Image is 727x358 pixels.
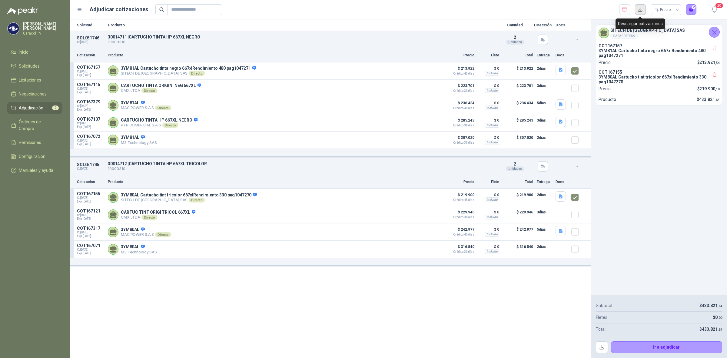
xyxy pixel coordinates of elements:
span: Órdenes de Compra [19,119,57,132]
div: Incluido [485,88,499,93]
p: SITECH DE [GEOGRAPHIC_DATA] SAS [121,198,257,202]
div: SITECH DE [GEOGRAPHIC_DATA] SASCARACOLTV SA [596,25,722,41]
p: Total [503,179,533,185]
span: Crédito 45 días [444,107,474,110]
div: Unidades [506,166,524,171]
p: 3YM80AL Cartucho tint tricolor 667xlRendimiento 330 pag1047270 [121,192,257,198]
p: $ 0 [478,134,499,141]
p: 2 días [537,134,552,141]
p: 3YM81AL Cartucho tinta negro 667xlRendimiento 480 pag1047271 [121,66,256,71]
a: Inicio [7,46,62,58]
a: Licitaciones [7,74,62,86]
p: COT167317 [77,226,104,231]
p: $ 219.900 [444,191,474,202]
p: Docs [556,52,568,58]
p: Fletes [596,314,607,321]
div: Incluido [485,123,499,128]
p: 3YM81AL [121,100,171,106]
span: Crédito 30 días [444,250,474,253]
p: 5 días [537,99,552,107]
p: Precio [599,59,611,66]
p: Cotización [77,52,104,58]
button: 2 [686,4,697,15]
a: Manuales y ayuda [7,165,62,176]
div: CARACOLTV SA [610,34,638,38]
div: Incluido [485,105,499,110]
span: C: [DATE] [77,139,104,142]
p: Producto [599,96,616,103]
span: ,64 [718,304,722,308]
div: Directo [162,123,178,128]
span: 213.921 [699,60,719,65]
p: COT167115 [77,82,104,87]
span: C: [DATE] [77,104,104,108]
p: $ 236.434 [444,99,474,110]
p: Solicitud [77,23,104,27]
span: 433.821 [699,97,719,102]
p: Flete [478,179,499,185]
span: 2 [52,105,59,110]
p: CARTUCHO TINTA HP 667XL NEGRO [121,118,198,123]
p: $ 0 [478,117,499,124]
a: Solicitudes [7,60,62,72]
p: $ 0 [478,65,499,72]
p: $ [697,96,719,103]
p: $ [697,85,720,92]
div: Directo [189,71,205,76]
p: 30014712 | CARTUCHO TINTA HP 667XL TRICOLOR [108,161,496,166]
span: Exp: [DATE] [77,200,104,203]
p: $ 213.922 [503,65,533,77]
p: 30014711 | CARTUCHO TINTA HP 667XL NEGRO [108,35,496,39]
div: Precio [654,5,672,14]
p: COT167157 [77,65,104,70]
h4: SITECH DE [GEOGRAPHIC_DATA] SAS [610,27,685,34]
a: Adjudicación2 [7,102,62,114]
span: ,00 [718,316,722,320]
span: Crédito 30 días [444,141,474,144]
p: $ [699,326,722,333]
p: $ 285.243 [444,117,474,127]
div: Directo [155,232,171,237]
p: $ 219.900 [503,191,533,203]
span: 433.821 [702,303,722,308]
p: Producto [108,179,440,185]
span: 20 [715,3,723,8]
span: 2 [514,162,516,166]
p: C: [DATE] [77,167,104,171]
span: Exp: [DATE] [77,142,104,146]
p: 3YM80AL Cartucho tint tricolor 667xlRendimiento 330 pag1047270 [599,75,719,84]
div: Directo [141,88,158,93]
span: Exp: [DATE] [77,108,104,112]
p: Dirección [534,23,552,27]
span: Crédito 45 días [444,233,474,236]
p: CARTUCHO TINTA ORIGINI NEG 667XL [121,83,201,89]
p: $ 242.977 [503,226,533,238]
p: $ 213.922 [444,65,474,75]
span: C: [DATE] [77,213,104,217]
p: Entrega [537,179,552,185]
p: 2 días [537,65,552,72]
p: $ [699,302,722,309]
span: Crédito 45 días [444,72,474,75]
p: 2 días [537,243,552,250]
span: 0 [715,315,722,320]
span: Exp: [DATE] [77,91,104,94]
span: C: [DATE] [77,248,104,252]
p: Entrega [537,52,552,58]
p: COT167107 [77,117,104,122]
span: 433.821 [702,327,722,332]
span: Exp: [DATE] [77,252,104,255]
div: Directo [189,198,205,202]
p: M3 Technology SAS [121,140,157,145]
p: $ 307.020 [444,134,474,144]
p: Precio [444,179,474,185]
span: Solicitudes [19,63,40,69]
p: $ 0 [478,191,499,199]
span: Licitaciones [19,77,41,83]
img: Company Logo [8,23,19,34]
span: Remisiones [19,139,41,146]
img: Logo peakr [7,7,38,15]
span: ,10 [715,87,719,91]
p: Total [596,326,606,333]
p: 5 días [537,226,552,233]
